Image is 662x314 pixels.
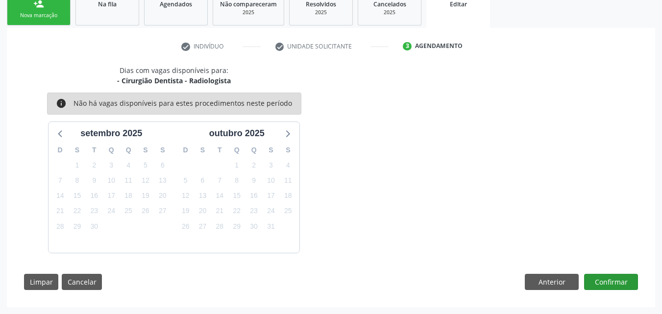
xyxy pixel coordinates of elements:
div: 2025 [365,9,414,16]
span: segunda-feira, 6 de outubro de 2025 [196,174,210,188]
span: sexta-feira, 5 de setembro de 2025 [139,158,152,172]
span: quinta-feira, 9 de outubro de 2025 [247,174,261,188]
div: - Cirurgião Dentista - Radiologista [117,75,231,86]
span: domingo, 21 de setembro de 2025 [53,204,67,218]
span: sábado, 6 de setembro de 2025 [156,158,170,172]
div: 2025 [220,9,277,16]
span: sábado, 20 de setembro de 2025 [156,189,170,203]
div: S [279,143,296,158]
div: Q [103,143,120,158]
span: domingo, 12 de outubro de 2025 [179,189,193,203]
span: sábado, 11 de outubro de 2025 [281,174,295,188]
div: Q [228,143,245,158]
div: Q [245,143,263,158]
button: Anterior [525,274,579,290]
div: 3 [403,42,412,51]
span: sexta-feira, 17 de outubro de 2025 [264,189,278,203]
button: Confirmar [584,274,638,290]
div: setembro 2025 [76,127,146,140]
span: domingo, 14 de setembro de 2025 [53,189,67,203]
span: segunda-feira, 8 de setembro de 2025 [71,174,84,188]
span: sábado, 13 de setembro de 2025 [156,174,170,188]
span: sábado, 18 de outubro de 2025 [281,189,295,203]
span: terça-feira, 23 de setembro de 2025 [87,204,101,218]
span: terça-feira, 2 de setembro de 2025 [87,158,101,172]
span: quinta-feira, 16 de outubro de 2025 [247,189,261,203]
span: quinta-feira, 30 de outubro de 2025 [247,219,261,233]
span: quinta-feira, 4 de setembro de 2025 [122,158,135,172]
span: sexta-feira, 10 de outubro de 2025 [264,174,278,188]
span: domingo, 26 de outubro de 2025 [179,219,193,233]
span: segunda-feira, 20 de outubro de 2025 [196,204,210,218]
i: info [56,98,67,109]
span: sexta-feira, 19 de setembro de 2025 [139,189,152,203]
button: Limpar [24,274,58,290]
span: terça-feira, 9 de setembro de 2025 [87,174,101,188]
div: Nova marcação [14,12,63,19]
div: S [154,143,171,158]
span: domingo, 28 de setembro de 2025 [53,219,67,233]
div: Agendamento [415,42,463,50]
div: 2025 [296,9,345,16]
div: S [69,143,86,158]
span: sexta-feira, 24 de outubro de 2025 [264,204,278,218]
span: terça-feira, 7 de outubro de 2025 [213,174,226,188]
span: quarta-feira, 15 de outubro de 2025 [230,189,244,203]
div: D [51,143,69,158]
div: S [194,143,211,158]
span: sexta-feira, 31 de outubro de 2025 [264,219,278,233]
span: terça-feira, 16 de setembro de 2025 [87,189,101,203]
span: quarta-feira, 17 de setembro de 2025 [104,189,118,203]
button: Cancelar [62,274,102,290]
span: sexta-feira, 3 de outubro de 2025 [264,158,278,172]
span: quinta-feira, 23 de outubro de 2025 [247,204,261,218]
span: quarta-feira, 1 de outubro de 2025 [230,158,244,172]
span: quinta-feira, 18 de setembro de 2025 [122,189,135,203]
div: Q [120,143,137,158]
span: quinta-feira, 25 de setembro de 2025 [122,204,135,218]
div: T [211,143,228,158]
span: quarta-feira, 8 de outubro de 2025 [230,174,244,188]
span: quarta-feira, 3 de setembro de 2025 [104,158,118,172]
span: domingo, 5 de outubro de 2025 [179,174,193,188]
span: sexta-feira, 26 de setembro de 2025 [139,204,152,218]
span: segunda-feira, 29 de setembro de 2025 [71,219,84,233]
div: Não há vagas disponíveis para estes procedimentos neste período [74,98,292,109]
span: terça-feira, 21 de outubro de 2025 [213,204,226,218]
div: T [86,143,103,158]
div: S [263,143,280,158]
div: D [177,143,194,158]
span: sábado, 27 de setembro de 2025 [156,204,170,218]
span: quarta-feira, 22 de outubro de 2025 [230,204,244,218]
span: terça-feira, 14 de outubro de 2025 [213,189,226,203]
span: quarta-feira, 24 de setembro de 2025 [104,204,118,218]
span: segunda-feira, 15 de setembro de 2025 [71,189,84,203]
span: terça-feira, 28 de outubro de 2025 [213,219,226,233]
span: domingo, 7 de setembro de 2025 [53,174,67,188]
span: segunda-feira, 22 de setembro de 2025 [71,204,84,218]
span: segunda-feira, 27 de outubro de 2025 [196,219,210,233]
span: sexta-feira, 12 de setembro de 2025 [139,174,152,188]
span: segunda-feira, 1 de setembro de 2025 [71,158,84,172]
span: quarta-feira, 29 de outubro de 2025 [230,219,244,233]
span: quarta-feira, 10 de setembro de 2025 [104,174,118,188]
span: terça-feira, 30 de setembro de 2025 [87,219,101,233]
span: domingo, 19 de outubro de 2025 [179,204,193,218]
div: outubro 2025 [205,127,269,140]
span: sábado, 25 de outubro de 2025 [281,204,295,218]
span: quinta-feira, 2 de outubro de 2025 [247,158,261,172]
div: Dias com vagas disponíveis para: [117,65,231,86]
span: segunda-feira, 13 de outubro de 2025 [196,189,210,203]
span: sábado, 4 de outubro de 2025 [281,158,295,172]
div: S [137,143,154,158]
span: quinta-feira, 11 de setembro de 2025 [122,174,135,188]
